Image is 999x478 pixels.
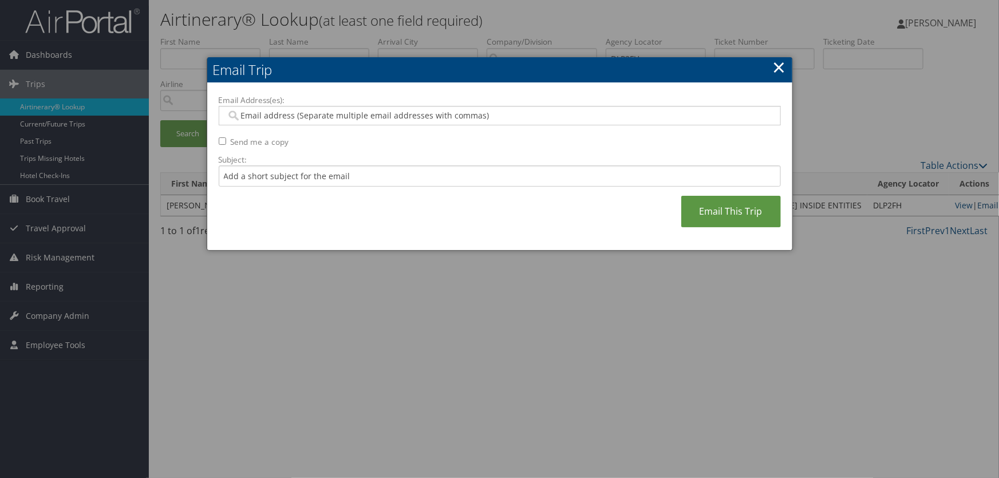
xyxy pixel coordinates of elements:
[773,56,786,78] a: ×
[681,196,781,227] a: Email This Trip
[231,136,289,148] label: Send me a copy
[219,165,781,187] input: Add a short subject for the email
[226,110,773,121] input: Email address (Separate multiple email addresses with commas)
[207,57,792,82] h2: Email Trip
[219,94,781,106] label: Email Address(es):
[219,154,781,165] label: Subject:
